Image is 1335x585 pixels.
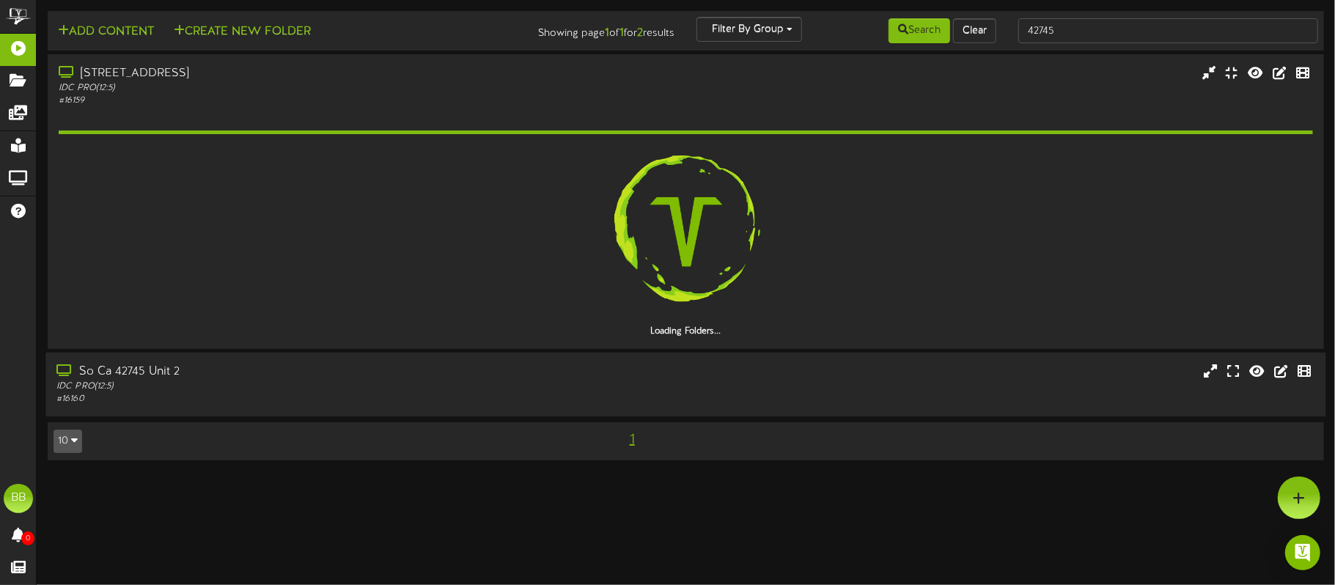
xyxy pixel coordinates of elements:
[619,26,624,40] strong: 1
[56,364,567,380] div: So Ca 42745 Unit 2
[605,26,609,40] strong: 1
[59,82,568,95] div: IDC PRO ( 12:5 )
[54,23,158,41] button: Add Content
[626,432,639,448] span: 1
[4,484,33,513] div: BB
[651,326,721,336] strong: Loading Folders...
[21,531,34,545] span: 0
[889,18,950,43] button: Search
[1285,535,1320,570] div: Open Intercom Messenger
[56,380,567,393] div: IDC PRO ( 12:5 )
[56,393,567,405] div: # 16160
[696,17,802,42] button: Filter By Group
[169,23,315,41] button: Create New Folder
[1018,18,1318,43] input: -- Search Playlists by Name --
[637,26,643,40] strong: 2
[471,17,685,42] div: Showing page of for results
[592,138,780,325] img: loading-spinner-3.png
[54,430,82,453] button: 10
[59,95,568,107] div: # 16159
[59,65,568,82] div: [STREET_ADDRESS]
[953,18,996,43] button: Clear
